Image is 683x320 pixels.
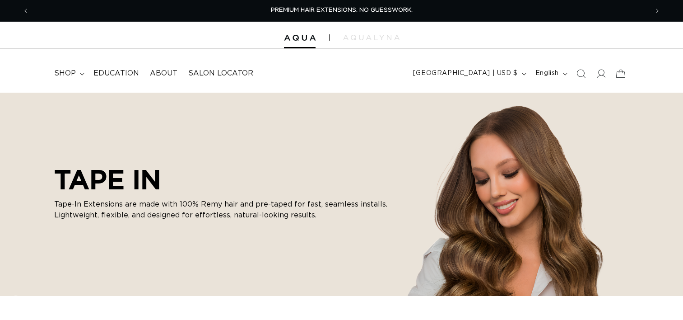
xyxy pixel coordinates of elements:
[16,2,36,19] button: Previous announcement
[54,164,397,195] h2: TAPE IN
[150,69,177,78] span: About
[284,35,316,41] img: Aqua Hair Extensions
[54,69,76,78] span: shop
[408,65,530,82] button: [GEOGRAPHIC_DATA] | USD $
[93,69,139,78] span: Education
[183,63,259,84] a: Salon Locator
[144,63,183,84] a: About
[530,65,571,82] button: English
[54,199,397,221] p: Tape-In Extensions are made with 100% Remy hair and pre-taped for fast, seamless installs. Lightw...
[271,7,413,13] span: PREMIUM HAIR EXTENSIONS. NO GUESSWORK.
[647,2,667,19] button: Next announcement
[571,64,591,84] summary: Search
[413,69,518,78] span: [GEOGRAPHIC_DATA] | USD $
[88,63,144,84] a: Education
[49,63,88,84] summary: shop
[343,35,400,40] img: aqualyna.com
[188,69,253,78] span: Salon Locator
[535,69,559,78] span: English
